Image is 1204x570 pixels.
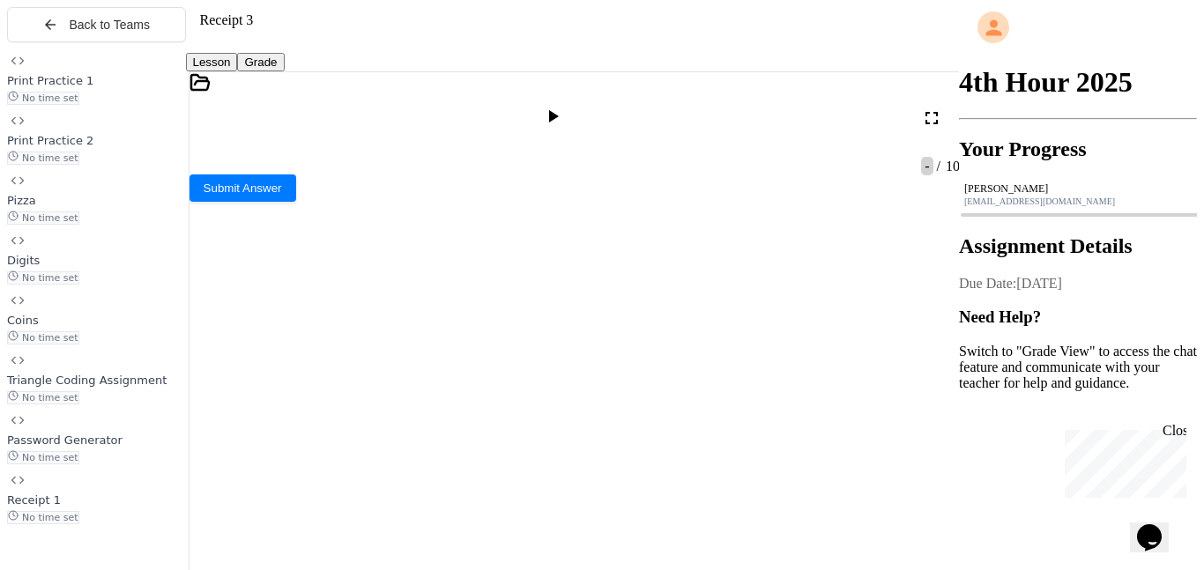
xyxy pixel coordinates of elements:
[937,159,940,174] span: /
[237,53,284,71] button: Grade
[7,254,40,267] span: Digits
[7,152,79,165] span: No time set
[7,433,123,447] span: Password Generator
[7,194,36,207] span: Pizza
[7,271,79,285] span: No time set
[190,174,296,202] button: Submit Answer
[942,159,960,174] span: 10
[959,7,1197,48] div: My Account
[186,53,238,71] button: Lesson
[7,331,79,344] span: No time set
[69,18,150,32] span: Back to Teams
[959,66,1197,99] h1: 4th Hour 2025
[7,211,79,225] span: No time set
[959,276,1016,291] span: Due Date:
[1130,500,1186,552] iframe: chat widget
[7,374,167,387] span: Triangle Coding Assignment
[964,196,1192,206] div: [EMAIL_ADDRESS][DOMAIN_NAME]
[7,314,39,327] span: Coins
[959,307,1197,327] h3: Need Help?
[7,391,79,404] span: No time set
[1016,276,1062,291] span: [DATE]
[921,157,933,175] span: -
[204,181,282,195] span: Submit Answer
[7,511,79,524] span: No time set
[7,493,61,507] span: Receipt 1
[964,182,1192,196] div: [PERSON_NAME]
[7,134,93,147] span: Print Practice 2
[7,7,186,42] button: Back to Teams
[7,7,122,112] div: Chat with us now!Close
[959,137,1197,161] h2: Your Progress
[200,12,254,27] span: Receipt 3
[1058,423,1186,498] iframe: chat widget
[959,344,1197,391] p: Switch to "Grade View" to access the chat feature and communicate with your teacher for help and ...
[7,92,79,105] span: No time set
[7,451,79,464] span: No time set
[959,234,1197,258] h2: Assignment Details
[7,74,93,87] span: Print Practice 1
